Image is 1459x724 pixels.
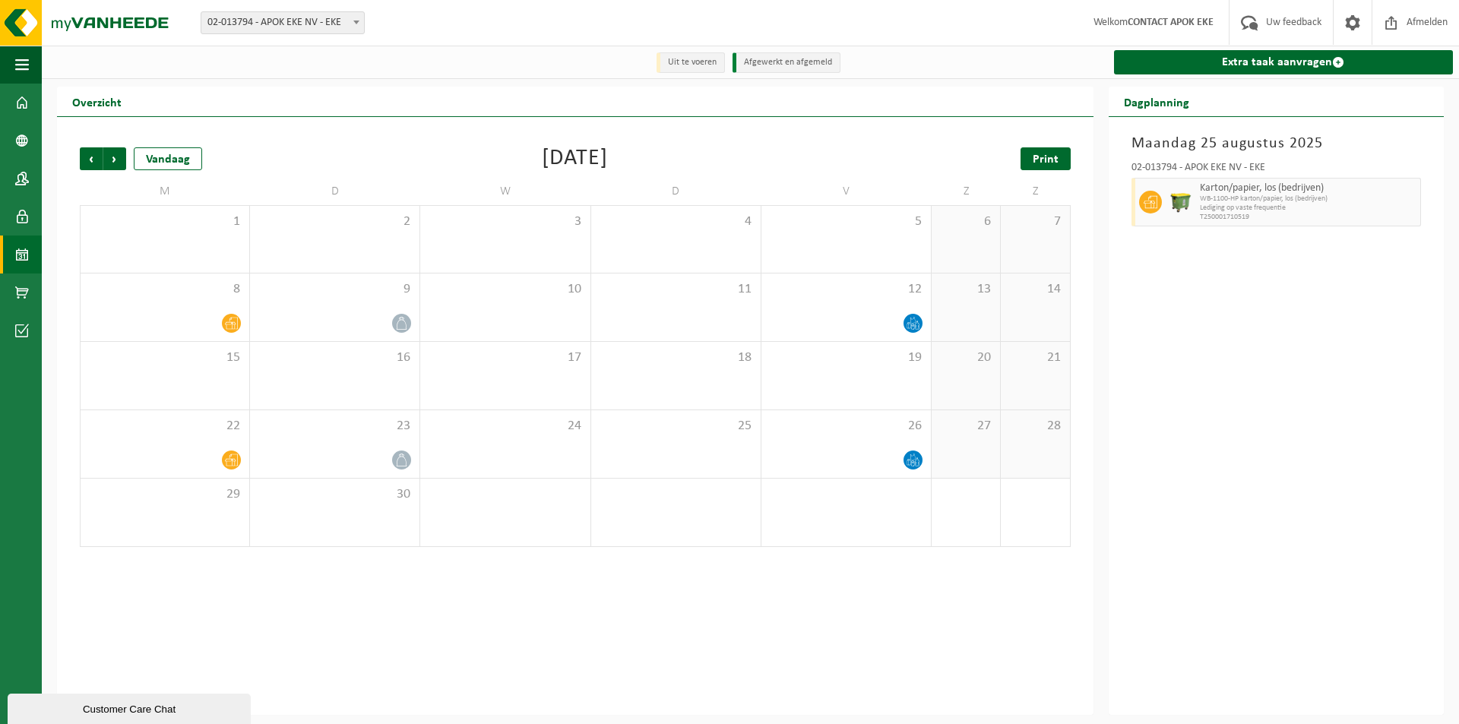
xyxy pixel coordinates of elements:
[88,486,242,503] span: 29
[258,213,412,230] span: 2
[428,213,582,230] span: 3
[80,178,250,205] td: M
[88,349,242,366] span: 15
[769,213,923,230] span: 5
[1131,163,1421,178] div: 02-013794 - APOK EKE NV - EKE
[769,418,923,435] span: 26
[428,418,582,435] span: 24
[258,349,412,366] span: 16
[258,486,412,503] span: 30
[939,213,992,230] span: 6
[1109,87,1204,116] h2: Dagplanning
[599,418,753,435] span: 25
[599,213,753,230] span: 4
[761,178,932,205] td: V
[88,281,242,298] span: 8
[80,147,103,170] span: Vorige
[939,418,992,435] span: 27
[428,281,582,298] span: 10
[1114,50,1453,74] a: Extra taak aanvragen
[258,281,412,298] span: 9
[1021,147,1071,170] a: Print
[1033,153,1059,166] span: Print
[1128,17,1214,28] strong: CONTACT APOK EKE
[1008,281,1062,298] span: 14
[1169,191,1192,213] img: WB-1100-HPE-GN-50
[599,281,753,298] span: 11
[769,349,923,366] span: 19
[939,349,992,366] span: 20
[428,349,582,366] span: 17
[57,87,137,116] h2: Overzicht
[591,178,761,205] td: D
[932,178,1001,205] td: Z
[250,178,420,205] td: D
[1200,204,1416,213] span: Lediging op vaste frequentie
[1008,418,1062,435] span: 28
[1008,213,1062,230] span: 7
[542,147,608,170] div: [DATE]
[420,178,590,205] td: W
[939,281,992,298] span: 13
[1001,178,1070,205] td: Z
[134,147,202,170] div: Vandaag
[1200,182,1416,194] span: Karton/papier, los (bedrijven)
[1008,349,1062,366] span: 21
[201,12,364,33] span: 02-013794 - APOK EKE NV - EKE
[1200,213,1416,222] span: T250001710519
[1131,132,1421,155] h3: Maandag 25 augustus 2025
[657,52,725,73] li: Uit te voeren
[88,418,242,435] span: 22
[733,52,840,73] li: Afgewerkt en afgemeld
[88,213,242,230] span: 1
[1200,194,1416,204] span: WB-1100-HP karton/papier, los (bedrijven)
[769,281,923,298] span: 12
[201,11,365,34] span: 02-013794 - APOK EKE NV - EKE
[8,691,254,724] iframe: chat widget
[599,349,753,366] span: 18
[103,147,126,170] span: Volgende
[258,418,412,435] span: 23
